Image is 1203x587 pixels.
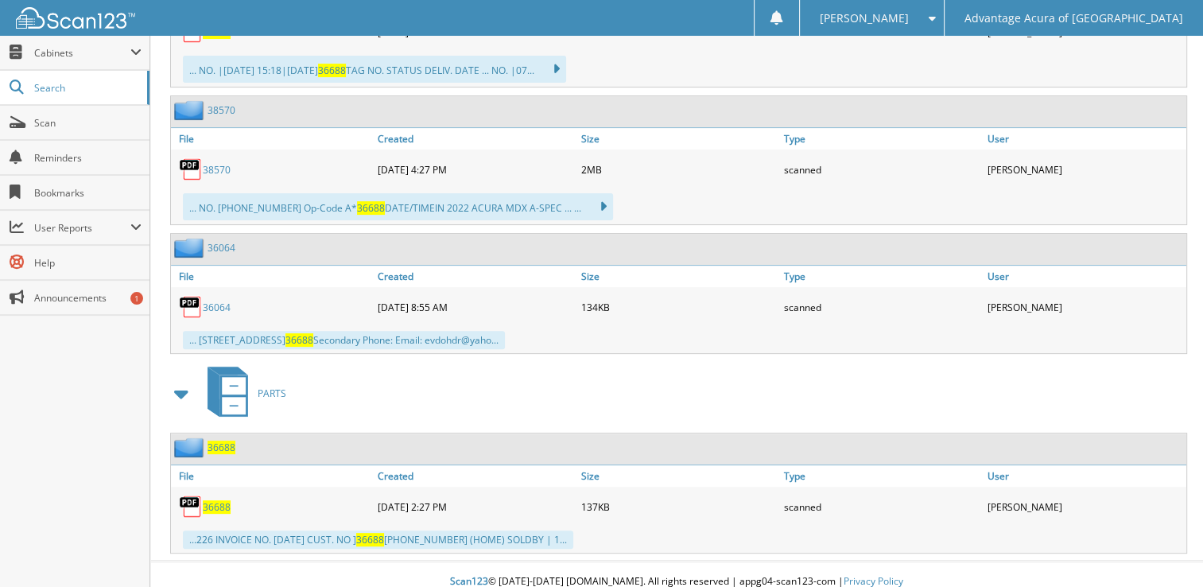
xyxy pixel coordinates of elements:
[1123,511,1203,587] iframe: Chat Widget
[577,291,780,323] div: 134KB
[984,465,1186,487] a: User
[577,128,780,150] a: Size
[34,151,142,165] span: Reminders
[171,266,374,287] a: File
[198,362,286,425] a: PARTS
[577,465,780,487] a: Size
[984,154,1186,185] div: [PERSON_NAME]
[171,128,374,150] a: File
[374,291,576,323] div: [DATE] 8:55 AM
[780,291,983,323] div: scanned
[964,14,1183,23] span: Advantage Acura of [GEOGRAPHIC_DATA]
[203,163,231,177] a: 38570
[174,100,208,120] img: folder2.png
[171,465,374,487] a: File
[577,491,780,523] div: 137KB
[183,193,613,220] div: ... NO. [PHONE_NUMBER] Op-Code A* DATE/TIMEIN 2022 ACURA MDX A-SPEC ... ...
[374,491,576,523] div: [DATE] 2:27 PM
[357,201,385,215] span: 36688
[208,441,235,454] a: 36688
[34,116,142,130] span: Scan
[258,387,286,400] span: PARTS
[183,56,566,83] div: ... NO. |[DATE] 15:18|[DATE] TAG NO. STATUS DELIV. DATE ... NO. |07...
[984,128,1186,150] a: User
[34,81,139,95] span: Search
[34,221,130,235] span: User Reports
[374,266,576,287] a: Created
[780,128,983,150] a: Type
[34,46,130,60] span: Cabinets
[16,7,135,29] img: scan123-logo-white.svg
[780,266,983,287] a: Type
[203,500,231,514] a: 36688
[577,266,780,287] a: Size
[179,157,203,181] img: PDF.png
[820,14,909,23] span: [PERSON_NAME]
[984,266,1186,287] a: User
[34,256,142,270] span: Help
[174,437,208,457] img: folder2.png
[179,295,203,319] img: PDF.png
[780,154,983,185] div: scanned
[208,103,235,117] a: 38570
[203,301,231,314] a: 36064
[374,154,576,185] div: [DATE] 4:27 PM
[34,186,142,200] span: Bookmarks
[356,533,384,546] span: 36688
[984,291,1186,323] div: [PERSON_NAME]
[984,491,1186,523] div: [PERSON_NAME]
[183,531,573,549] div: ...226 INVOICE NO. [DATE] CUST. NO ] [PHONE_NUMBER] (HOME) SOLDBY | 1...
[374,465,576,487] a: Created
[374,128,576,150] a: Created
[174,238,208,258] img: folder2.png
[34,291,142,305] span: Announcements
[318,64,346,77] span: 36688
[208,241,235,255] a: 36064
[577,154,780,185] div: 2MB
[780,491,983,523] div: scanned
[179,495,203,519] img: PDF.png
[285,333,313,347] span: 36688
[130,292,143,305] div: 1
[780,465,983,487] a: Type
[183,331,505,349] div: ... [STREET_ADDRESS] Secondary Phone: Email: evdohdr@yaho...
